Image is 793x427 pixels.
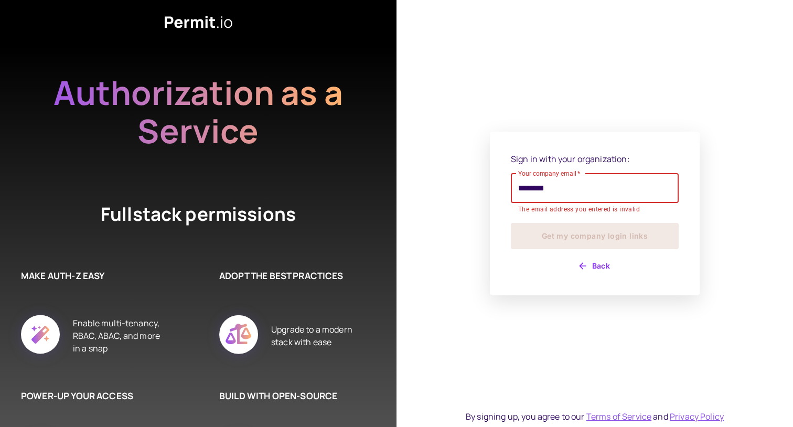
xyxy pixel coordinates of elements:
button: Back [511,258,679,274]
h6: POWER-UP YOUR ACCESS [21,389,167,403]
label: Your company email [518,169,581,178]
h6: MAKE AUTH-Z EASY [21,269,167,283]
h6: BUILD WITH OPEN-SOURCE [219,389,365,403]
button: Get my company login links [511,223,679,249]
h4: Fullstack permissions [62,201,335,227]
p: The email address you entered is invalid [518,205,671,215]
div: Upgrade to a modern stack with ease [271,303,365,368]
div: Enable multi-tenancy, RBAC, ABAC, and more in a snap [73,303,167,368]
p: Sign in with your organization: [511,153,679,165]
h2: Authorization as a Service [20,73,377,150]
a: Terms of Service [586,411,651,422]
div: By signing up, you agree to our and [466,410,724,423]
a: Privacy Policy [670,411,724,422]
h6: ADOPT THE BEST PRACTICES [219,269,365,283]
